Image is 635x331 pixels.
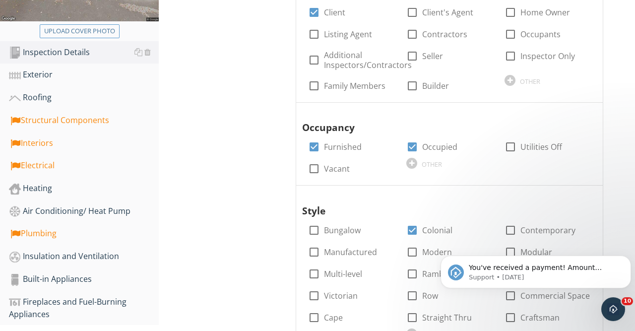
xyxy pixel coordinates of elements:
div: Fireplaces and Fuel-Burning Appliances [9,296,159,321]
span: 10 [622,297,633,305]
div: Plumbing [9,227,159,240]
div: Air Conditioning/ Heat Pump [9,205,159,218]
div: OTHER [422,160,442,168]
label: Straight Thru [422,313,472,323]
label: Contemporary [520,225,575,235]
p: Message from Support, sent 1d ago [32,38,182,47]
label: Modern [422,247,452,257]
label: Occupied [422,142,457,152]
label: Furnished [324,142,362,152]
div: Occupancy [302,107,582,135]
label: Manufactured [324,247,377,257]
div: Built-in Appliances [9,273,159,286]
iframe: Intercom live chat [601,297,625,321]
label: Listing Agent [324,29,372,39]
label: Client's Agent [422,7,473,17]
label: Home Owner [520,7,570,17]
label: Family Members [324,81,385,91]
label: Colonial [422,225,452,235]
label: Inspector Only [520,51,575,61]
label: Occupants [520,29,561,39]
label: Contractors [422,29,467,39]
span: You've received a payment! Amount $825.00 Fee $0.00 Net $825.00 Transaction # pi_3SC4UUK7snlDGpRF... [32,29,178,145]
label: Rambler [422,269,454,279]
label: Builder [422,81,449,91]
label: Cape [324,313,343,323]
label: Bungalow [324,225,361,235]
label: Multi-level [324,269,362,279]
div: Heating [9,182,159,195]
label: Vacant [324,164,350,174]
div: Interiors [9,137,159,150]
div: Insulation and Ventilation [9,250,159,263]
div: Roofing [9,91,159,104]
div: OTHER [520,77,540,85]
iframe: Intercom notifications message [437,235,635,304]
div: Electrical [9,159,159,172]
div: Structural Components [9,114,159,127]
label: Seller [422,51,443,61]
button: Upload cover photo [40,24,120,38]
div: Style [302,190,582,218]
div: Inspection Details [9,46,159,59]
div: Exterior [9,68,159,81]
label: Row [422,291,438,301]
div: Upload cover photo [44,26,115,36]
label: Additional Inspectors/Contractors [324,50,412,70]
label: Utilities Off [520,142,562,152]
label: Victorian [324,291,358,301]
label: Craftsman [520,313,560,323]
label: Client [324,7,345,17]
